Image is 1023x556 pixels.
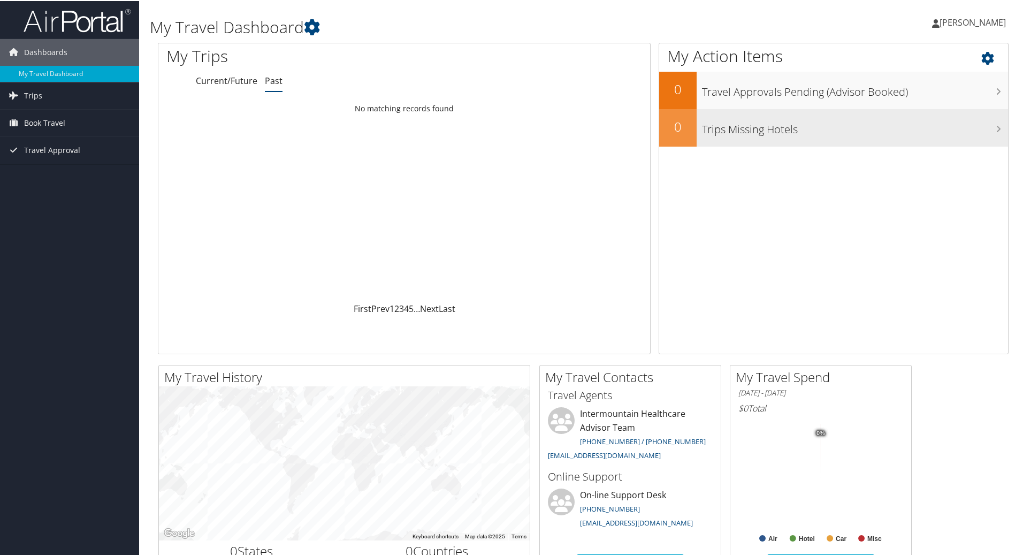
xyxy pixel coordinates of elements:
[768,534,777,542] text: Air
[166,44,437,66] h1: My Trips
[371,302,390,314] a: Prev
[390,302,394,314] a: 1
[738,401,903,413] h6: Total
[659,108,1008,146] a: 0Trips Missing Hotels
[409,302,414,314] a: 5
[404,302,409,314] a: 4
[580,503,640,513] a: [PHONE_NUMBER]
[196,74,257,86] a: Current/Future
[548,387,713,402] h3: Travel Agents
[548,450,661,459] a: [EMAIL_ADDRESS][DOMAIN_NAME]
[816,429,825,436] tspan: 0%
[580,517,693,527] a: [EMAIL_ADDRESS][DOMAIN_NAME]
[511,532,526,538] a: Terms (opens in new tab)
[702,78,1008,98] h3: Travel Approvals Pending (Advisor Booked)
[414,302,420,314] span: …
[867,534,882,542] text: Misc
[162,525,197,539] img: Google
[738,387,903,397] h6: [DATE] - [DATE]
[836,534,846,542] text: Car
[543,406,718,463] li: Intermountain Healthcare Advisor Team
[738,401,748,413] span: $0
[24,81,42,108] span: Trips
[548,468,713,483] h3: Online Support
[545,367,721,385] h2: My Travel Contacts
[24,109,65,135] span: Book Travel
[394,302,399,314] a: 2
[659,79,697,97] h2: 0
[420,302,439,314] a: Next
[736,367,911,385] h2: My Travel Spend
[932,5,1017,37] a: [PERSON_NAME]
[265,74,283,86] a: Past
[465,532,505,538] span: Map data ©2025
[354,302,371,314] a: First
[940,16,1006,27] span: [PERSON_NAME]
[399,302,404,314] a: 3
[659,44,1008,66] h1: My Action Items
[24,7,131,32] img: airportal-logo.png
[162,525,197,539] a: Open this area in Google Maps (opens a new window)
[439,302,455,314] a: Last
[24,38,67,65] span: Dashboards
[799,534,815,542] text: Hotel
[413,532,459,539] button: Keyboard shortcuts
[659,71,1008,108] a: 0Travel Approvals Pending (Advisor Booked)
[150,15,728,37] h1: My Travel Dashboard
[158,98,650,117] td: No matching records found
[580,436,706,445] a: [PHONE_NUMBER] / [PHONE_NUMBER]
[659,117,697,135] h2: 0
[24,136,80,163] span: Travel Approval
[164,367,530,385] h2: My Travel History
[702,116,1008,136] h3: Trips Missing Hotels
[543,488,718,531] li: On-line Support Desk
